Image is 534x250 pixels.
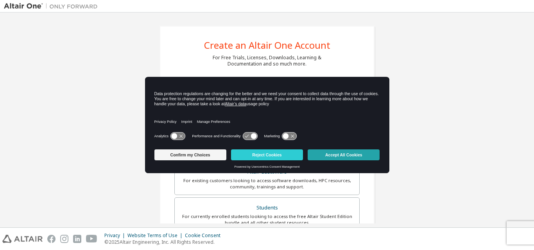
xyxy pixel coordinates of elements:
img: linkedin.svg [73,235,81,243]
img: instagram.svg [60,235,68,243]
div: Create an Altair One Account [204,41,330,50]
div: Students [179,202,355,213]
img: Altair One [4,2,102,10]
img: facebook.svg [47,235,56,243]
div: For Free Trials, Licenses, Downloads, Learning & Documentation and so much more. [213,55,321,67]
div: For existing customers looking to access software downloads, HPC resources, community, trainings ... [179,177,355,190]
div: Privacy [104,232,127,239]
div: Website Terms of Use [127,232,185,239]
img: altair_logo.svg [2,235,43,243]
div: For currently enrolled students looking to access the free Altair Student Edition bundle and all ... [179,213,355,226]
div: Cookie Consent [185,232,225,239]
img: youtube.svg [86,235,97,243]
p: © 2025 Altair Engineering, Inc. All Rights Reserved. [104,239,225,245]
